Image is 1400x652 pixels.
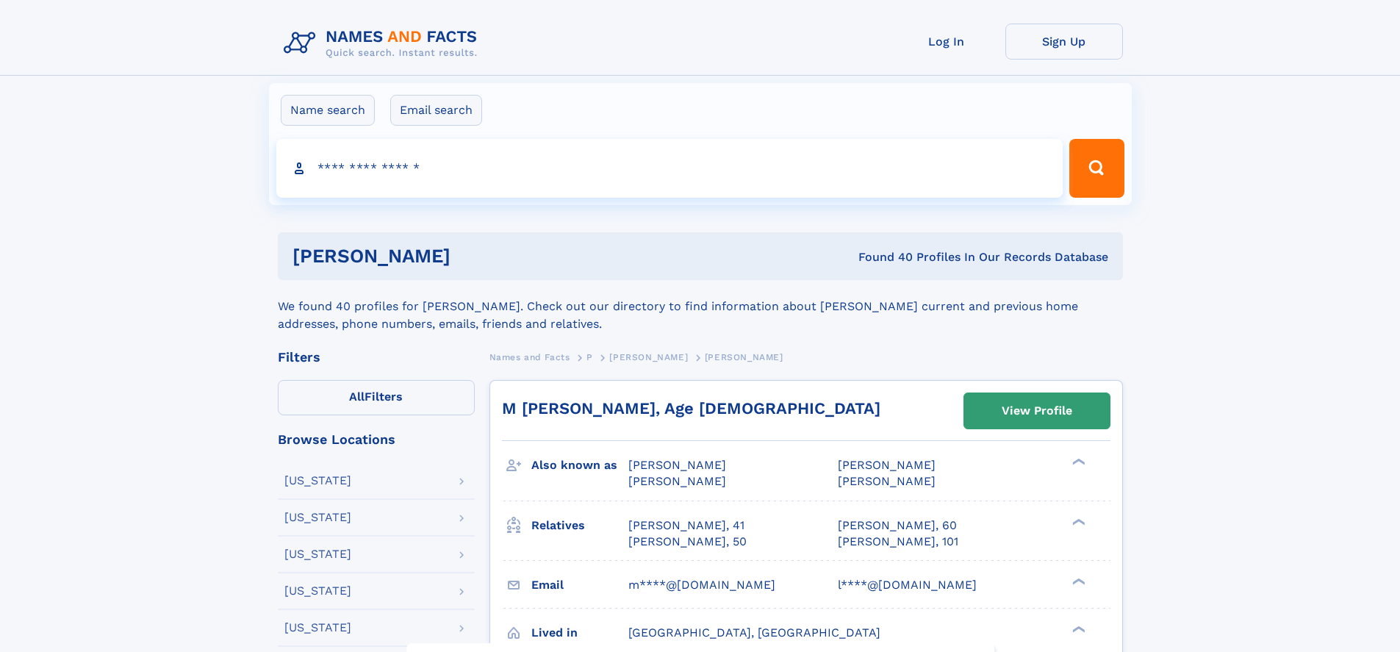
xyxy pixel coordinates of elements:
[281,95,375,126] label: Name search
[1069,576,1086,586] div: ❯
[838,458,936,472] span: [PERSON_NAME]
[838,474,936,488] span: [PERSON_NAME]
[628,458,726,472] span: [PERSON_NAME]
[278,433,475,446] div: Browse Locations
[284,512,351,523] div: [US_STATE]
[1005,24,1123,60] a: Sign Up
[531,453,628,478] h3: Also known as
[888,24,1005,60] a: Log In
[586,348,593,366] a: P
[531,573,628,598] h3: Email
[628,534,747,550] a: [PERSON_NAME], 50
[489,348,570,366] a: Names and Facts
[284,585,351,597] div: [US_STATE]
[284,622,351,634] div: [US_STATE]
[1069,517,1086,526] div: ❯
[278,380,475,415] label: Filters
[628,626,880,640] span: [GEOGRAPHIC_DATA], [GEOGRAPHIC_DATA]
[502,399,880,418] a: M [PERSON_NAME], Age [DEMOGRAPHIC_DATA]
[838,534,958,550] a: [PERSON_NAME], 101
[1069,624,1086,634] div: ❯
[276,139,1063,198] input: search input
[964,393,1110,429] a: View Profile
[390,95,482,126] label: Email search
[586,352,593,362] span: P
[278,24,489,63] img: Logo Names and Facts
[531,620,628,645] h3: Lived in
[609,348,688,366] a: [PERSON_NAME]
[349,390,365,404] span: All
[531,513,628,538] h3: Relatives
[1069,457,1086,467] div: ❯
[278,351,475,364] div: Filters
[278,280,1123,333] div: We found 40 profiles for [PERSON_NAME]. Check out our directory to find information about [PERSON...
[654,249,1108,265] div: Found 40 Profiles In Our Records Database
[838,517,957,534] a: [PERSON_NAME], 60
[1002,394,1072,428] div: View Profile
[284,548,351,560] div: [US_STATE]
[705,352,783,362] span: [PERSON_NAME]
[292,247,655,265] h1: [PERSON_NAME]
[284,475,351,487] div: [US_STATE]
[628,517,744,534] a: [PERSON_NAME], 41
[1069,139,1124,198] button: Search Button
[628,474,726,488] span: [PERSON_NAME]
[609,352,688,362] span: [PERSON_NAME]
